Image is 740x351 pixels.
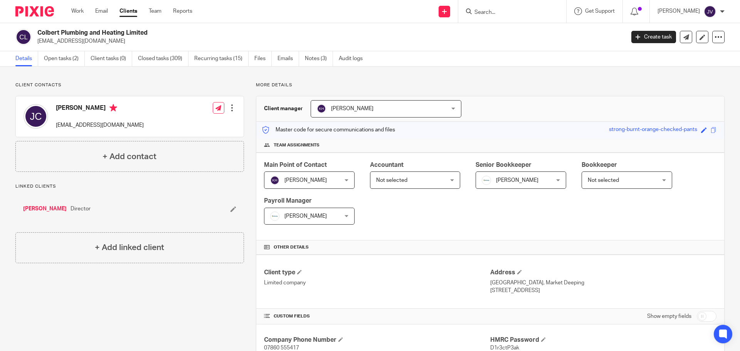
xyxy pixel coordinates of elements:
[331,106,373,111] span: [PERSON_NAME]
[277,51,299,66] a: Emails
[476,162,531,168] span: Senior Bookkeeper
[647,312,691,320] label: Show empty fields
[138,51,188,66] a: Closed tasks (309)
[588,178,619,183] span: Not selected
[103,151,156,163] h4: + Add contact
[490,269,716,277] h4: Address
[15,6,54,17] img: Pixie
[24,104,48,129] img: svg%3E
[270,212,279,221] img: Infinity%20Logo%20with%20Whitespace%20.png
[264,345,299,351] span: 07860 555417
[264,105,303,113] h3: Client manager
[109,104,117,112] i: Primary
[254,51,272,66] a: Files
[490,287,716,294] p: [STREET_ADDRESS]
[56,121,144,129] p: [EMAIL_ADDRESS][DOMAIN_NAME]
[91,51,132,66] a: Client tasks (0)
[496,178,538,183] span: [PERSON_NAME]
[284,213,327,219] span: [PERSON_NAME]
[582,162,617,168] span: Bookkeeper
[149,7,161,15] a: Team
[71,7,84,15] a: Work
[264,279,490,287] p: Limited company
[270,176,279,185] img: svg%3E
[264,162,327,168] span: Main Point of Contact
[262,126,395,134] p: Master code for secure communications and files
[305,51,333,66] a: Notes (3)
[95,7,108,15] a: Email
[23,205,67,213] a: [PERSON_NAME]
[704,5,716,18] img: svg%3E
[15,29,32,45] img: svg%3E
[15,82,244,88] p: Client contacts
[264,336,490,344] h4: Company Phone Number
[95,242,164,254] h4: + Add linked client
[585,8,615,14] span: Get Support
[317,104,326,113] img: svg%3E
[339,51,368,66] a: Audit logs
[37,37,620,45] p: [EMAIL_ADDRESS][DOMAIN_NAME]
[631,31,676,43] a: Create task
[264,198,312,204] span: Payroll Manager
[264,269,490,277] h4: Client type
[44,51,85,66] a: Open tasks (2)
[15,183,244,190] p: Linked clients
[376,178,407,183] span: Not selected
[490,336,716,344] h4: HMRC Password
[482,176,491,185] img: Infinity%20Logo%20with%20Whitespace%20.png
[370,162,404,168] span: Accountant
[658,7,700,15] p: [PERSON_NAME]
[264,313,490,319] h4: CUSTOM FIELDS
[194,51,249,66] a: Recurring tasks (15)
[173,7,192,15] a: Reports
[490,345,519,351] span: D1r3ctP3ak
[15,51,38,66] a: Details
[609,126,697,134] div: strong-burnt-orange-checked-pants
[256,82,725,88] p: More details
[490,279,716,287] p: [GEOGRAPHIC_DATA], Market Deeping
[274,244,309,250] span: Other details
[71,205,91,213] span: Director
[284,178,327,183] span: [PERSON_NAME]
[37,29,503,37] h2: Colbert Plumbing and Heating Limited
[119,7,137,15] a: Clients
[56,104,144,114] h4: [PERSON_NAME]
[274,142,320,148] span: Team assignments
[474,9,543,16] input: Search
